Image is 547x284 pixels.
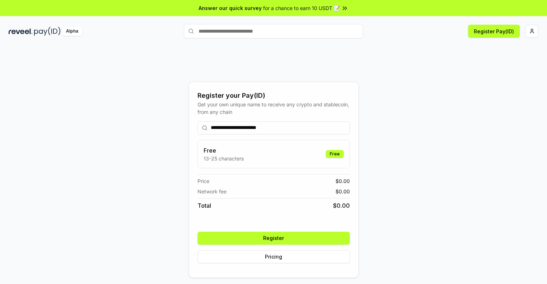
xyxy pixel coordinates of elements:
[336,177,350,185] span: $ 0.00
[326,150,344,158] div: Free
[9,27,33,36] img: reveel_dark
[198,201,211,210] span: Total
[198,177,209,185] span: Price
[204,146,244,155] h3: Free
[34,27,61,36] img: pay_id
[204,155,244,162] p: 13-25 characters
[198,232,350,245] button: Register
[198,188,227,195] span: Network fee
[198,101,350,116] div: Get your own unique name to receive any crypto and stablecoin, from any chain
[468,25,520,38] button: Register Pay(ID)
[199,4,262,12] span: Answer our quick survey
[333,201,350,210] span: $ 0.00
[263,4,340,12] span: for a chance to earn 10 USDT 📝
[336,188,350,195] span: $ 0.00
[198,91,350,101] div: Register your Pay(ID)
[62,27,82,36] div: Alpha
[198,250,350,263] button: Pricing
